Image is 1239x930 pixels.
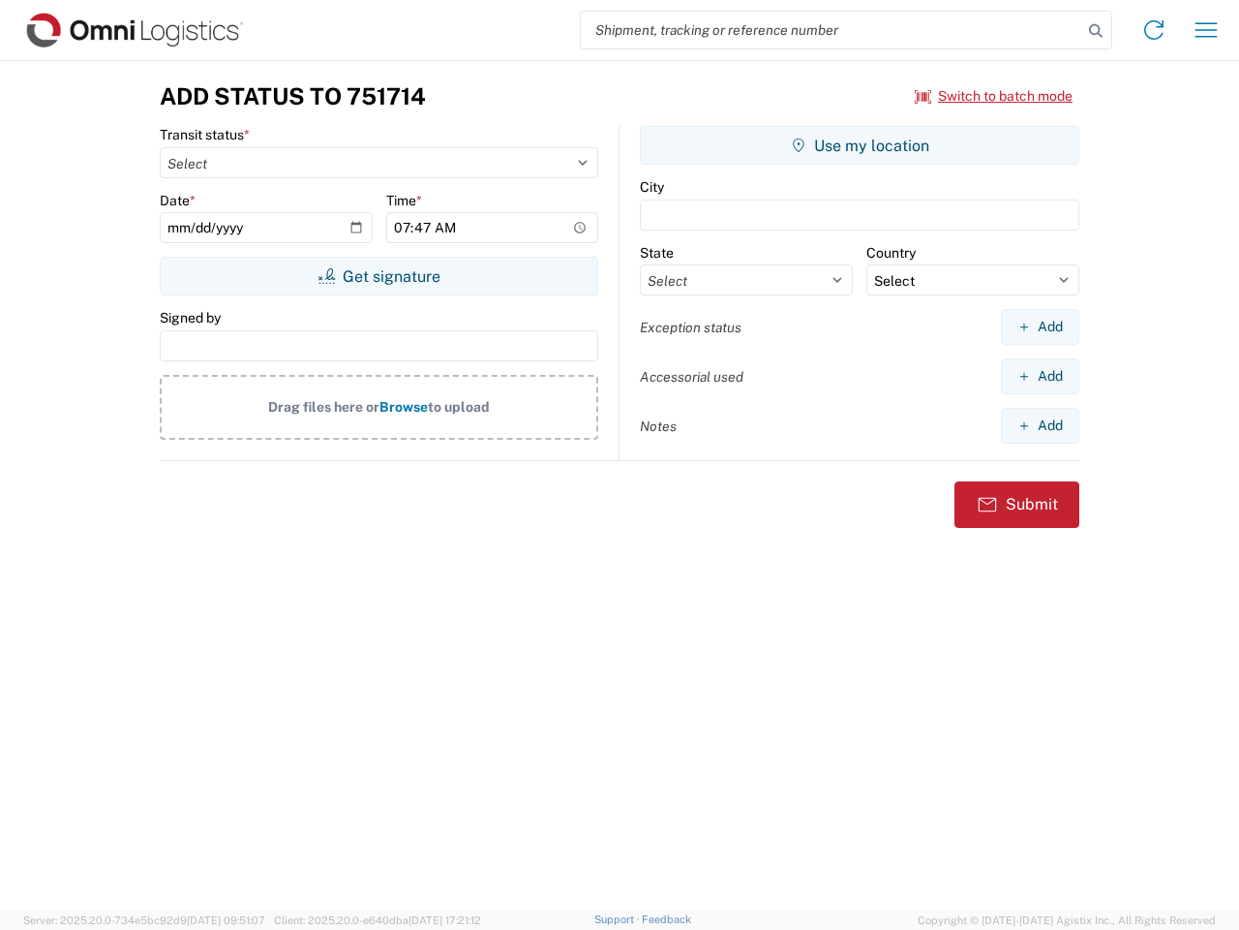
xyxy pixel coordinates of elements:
[640,178,664,196] label: City
[160,82,426,110] h3: Add Status to 751714
[274,914,481,926] span: Client: 2025.20.0-e640dba
[594,914,643,925] a: Support
[640,244,674,262] label: State
[379,399,428,415] span: Browse
[268,399,379,415] span: Drag files here or
[1001,408,1079,444] button: Add
[386,192,422,209] label: Time
[187,914,265,926] span: [DATE] 09:51:07
[918,912,1216,929] span: Copyright © [DATE]-[DATE] Agistix Inc., All Rights Reserved
[915,80,1073,112] button: Switch to batch mode
[160,309,221,326] label: Signed by
[1001,309,1079,345] button: Add
[160,257,598,295] button: Get signature
[954,481,1079,528] button: Submit
[428,399,490,415] span: to upload
[23,914,265,926] span: Server: 2025.20.0-734e5bc92d9
[640,126,1079,165] button: Use my location
[640,368,743,386] label: Accessorial used
[408,914,481,926] span: [DATE] 17:21:12
[160,192,196,209] label: Date
[640,319,741,336] label: Exception status
[1001,358,1079,394] button: Add
[866,244,916,262] label: Country
[160,126,250,143] label: Transit status
[581,12,1082,48] input: Shipment, tracking or reference number
[640,418,677,435] label: Notes
[642,914,691,925] a: Feedback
